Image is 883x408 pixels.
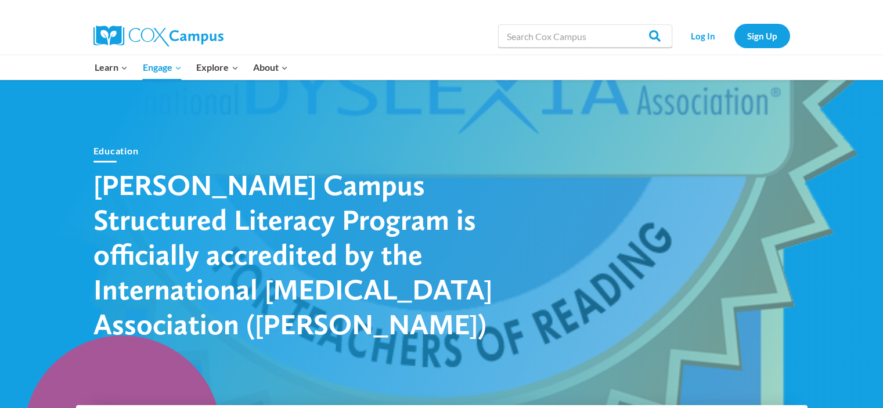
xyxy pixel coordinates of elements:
[95,60,128,75] span: Learn
[93,26,224,46] img: Cox Campus
[498,24,672,48] input: Search Cox Campus
[93,167,500,341] h1: [PERSON_NAME] Campus Structured Literacy Program is officially accredited by the International [M...
[93,145,139,156] a: Education
[88,55,295,80] nav: Primary Navigation
[196,60,238,75] span: Explore
[143,60,182,75] span: Engage
[253,60,288,75] span: About
[734,24,790,48] a: Sign Up
[678,24,790,48] nav: Secondary Navigation
[678,24,729,48] a: Log In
